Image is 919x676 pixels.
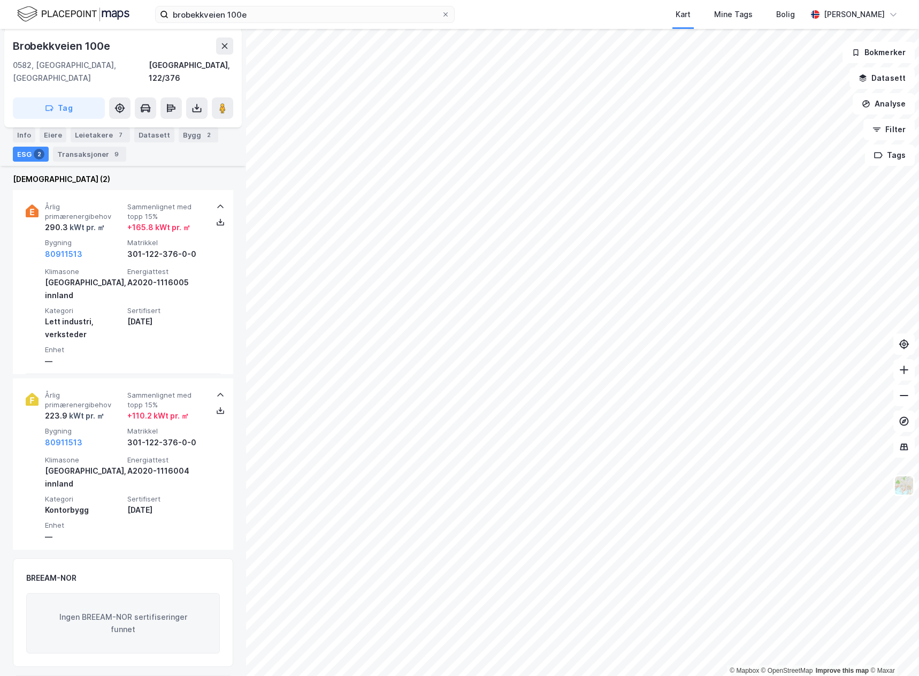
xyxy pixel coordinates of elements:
[45,315,123,341] div: Lett industri, verksteder
[714,8,753,21] div: Mine Tags
[127,315,205,328] div: [DATE]
[894,475,914,496] img: Z
[45,455,123,465] span: Klimasone
[676,8,691,21] div: Kart
[13,173,233,186] div: [DEMOGRAPHIC_DATA] (2)
[849,67,915,89] button: Datasett
[816,667,869,674] a: Improve this map
[127,267,205,276] span: Energiattest
[127,409,189,422] div: + 110.2 kWt pr. ㎡
[13,127,35,142] div: Info
[13,147,49,162] div: ESG
[45,530,123,543] div: —
[127,436,205,449] div: 301-122-376-0-0
[67,409,104,422] div: kWt pr. ㎡
[45,202,123,221] span: Årlig primærenergibehov
[45,355,123,368] div: —
[127,202,205,221] span: Sammenlignet med topp 15%
[45,267,123,276] span: Klimasone
[45,221,105,234] div: 290.3
[127,221,190,234] div: + 165.8 kWt pr. ㎡
[53,147,126,162] div: Transaksjoner
[761,667,813,674] a: OpenStreetMap
[45,427,123,436] span: Bygning
[776,8,795,21] div: Bolig
[115,130,126,140] div: 7
[149,59,233,85] div: [GEOGRAPHIC_DATA], 122/376
[45,248,82,261] button: 80911513
[26,593,220,654] div: Ingen BREEAM-NOR sertifiseringer funnet
[45,306,123,315] span: Kategori
[127,504,205,517] div: [DATE]
[127,391,205,409] span: Sammenlignet med topp 15%
[865,145,915,166] button: Tags
[71,127,130,142] div: Leietakere
[45,465,123,490] div: [GEOGRAPHIC_DATA], innland
[866,625,919,676] iframe: Chat Widget
[45,391,123,409] span: Årlig primærenergibehov
[169,6,441,22] input: Søk på adresse, matrikkel, gårdeiere, leietakere eller personer
[127,427,205,436] span: Matrikkel
[824,8,885,21] div: [PERSON_NAME]
[127,238,205,247] span: Matrikkel
[127,248,205,261] div: 301-122-376-0-0
[13,59,149,85] div: 0582, [GEOGRAPHIC_DATA], [GEOGRAPHIC_DATA]
[17,5,129,24] img: logo.f888ab2527a4732fd821a326f86c7f29.svg
[866,625,919,676] div: Kontrollprogram for chat
[68,221,105,234] div: kWt pr. ㎡
[40,127,66,142] div: Eiere
[127,455,205,465] span: Energiattest
[863,119,915,140] button: Filter
[127,306,205,315] span: Sertifisert
[45,345,123,354] span: Enhet
[179,127,218,142] div: Bygg
[45,495,123,504] span: Kategori
[13,37,112,55] div: Brobekkveien 100e
[127,495,205,504] span: Sertifisert
[111,149,122,159] div: 9
[45,504,123,517] div: Kontorbygg
[127,276,205,289] div: A2020-1116005
[45,238,123,247] span: Bygning
[134,127,174,142] div: Datasett
[26,572,76,584] div: BREEAM-NOR
[45,409,104,422] div: 223.9
[127,465,205,477] div: A2020-1116004
[13,97,105,119] button: Tag
[45,436,82,449] button: 80911513
[203,130,214,140] div: 2
[34,149,44,159] div: 2
[853,93,915,115] button: Analyse
[730,667,759,674] a: Mapbox
[45,276,123,302] div: [GEOGRAPHIC_DATA], innland
[45,521,123,530] span: Enhet
[843,42,915,63] button: Bokmerker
